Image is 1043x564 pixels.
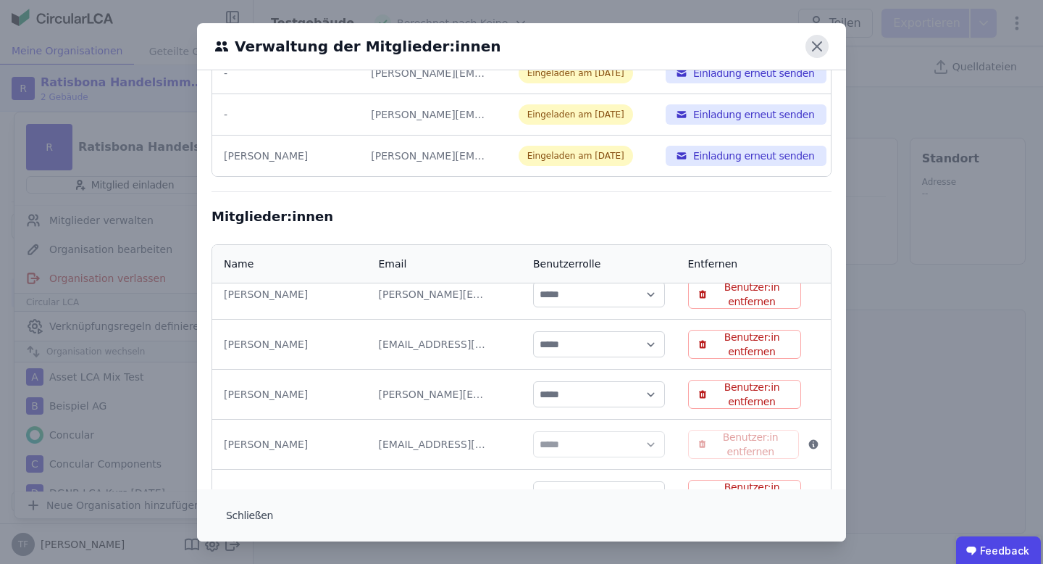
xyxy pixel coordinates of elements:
[224,149,348,163] div: [PERSON_NAME]
[224,387,356,402] div: [PERSON_NAME]
[229,36,500,57] h6: Verwaltung der Mitglieder:innen
[666,63,826,83] button: Einladung erneut senden
[224,487,356,502] div: [PERSON_NAME]
[224,287,356,302] div: [PERSON_NAME]
[666,104,826,125] button: Einladung erneut senden
[371,107,487,122] div: [PERSON_NAME][EMAIL_ADDRESS][DOMAIN_NAME]
[688,280,802,309] button: Benutzer:in entfernen
[379,387,487,402] div: [PERSON_NAME][EMAIL_ADDRESS][DOMAIN_NAME]
[379,257,407,271] div: Email
[224,337,356,352] div: [PERSON_NAME]
[533,257,600,271] div: Benutzerrolle
[688,257,738,271] div: Entfernen
[211,207,832,227] div: Mitglieder:innen
[379,437,487,452] div: [EMAIL_ADDRESS][DOMAIN_NAME]
[688,330,802,359] button: Benutzer:in entfernen
[379,487,487,502] div: [PERSON_NAME][EMAIL_ADDRESS][DOMAIN_NAME]
[688,430,800,459] button: Benutzer:in entfernen
[214,501,285,530] button: Schließen
[519,104,633,125] div: Eingeladen am [DATE]
[224,257,254,271] div: Name
[371,66,487,80] div: [PERSON_NAME][EMAIL_ADDRESS][DOMAIN_NAME]
[379,287,487,302] div: [PERSON_NAME][EMAIL_ADDRESS][DOMAIN_NAME]
[519,63,633,83] div: Eingeladen am [DATE]
[688,380,802,409] button: Benutzer:in entfernen
[519,146,633,166] div: Eingeladen am [DATE]
[688,480,802,509] button: Benutzer:in entfernen
[224,437,356,452] div: [PERSON_NAME]
[666,146,826,166] button: Einladung erneut senden
[224,66,348,80] div: -
[224,107,348,122] div: -
[371,149,487,163] div: [PERSON_NAME][EMAIL_ADDRESS][DOMAIN_NAME]
[379,337,487,352] div: [EMAIL_ADDRESS][DOMAIN_NAME]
